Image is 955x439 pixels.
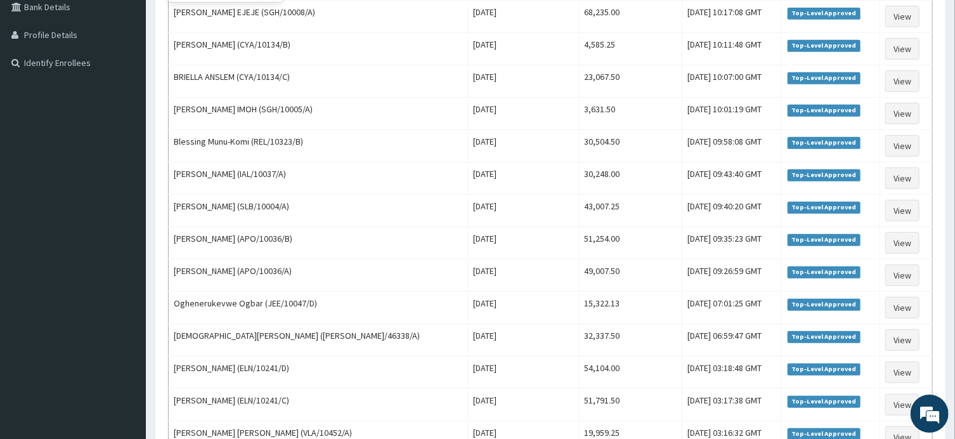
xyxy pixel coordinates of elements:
[169,33,469,65] td: [PERSON_NAME] (CYA/10134/B)
[468,33,579,65] td: [DATE]
[682,33,781,65] td: [DATE] 10:11:48 GMT
[682,389,781,421] td: [DATE] 03:17:38 GMT
[579,227,682,259] td: 51,254.00
[579,1,682,33] td: 68,235.00
[788,8,861,19] span: Top-Level Approved
[468,195,579,227] td: [DATE]
[579,33,682,65] td: 4,585.25
[169,162,469,195] td: [PERSON_NAME] (IAL/10037/A)
[169,98,469,130] td: [PERSON_NAME] IMOH (SGH/10005/A)
[788,40,861,51] span: Top-Level Approved
[682,130,781,162] td: [DATE] 09:58:08 GMT
[885,265,919,286] a: View
[788,234,861,246] span: Top-Level Approved
[788,396,861,407] span: Top-Level Approved
[468,259,579,292] td: [DATE]
[885,6,919,27] a: View
[788,299,861,310] span: Top-Level Approved
[885,362,919,383] a: View
[885,200,919,221] a: View
[579,357,682,389] td: 54,104.00
[788,169,861,181] span: Top-Level Approved
[468,1,579,33] td: [DATE]
[682,98,781,130] td: [DATE] 10:01:19 GMT
[885,135,919,157] a: View
[788,202,861,213] span: Top-Level Approved
[169,324,469,357] td: [DEMOGRAPHIC_DATA][PERSON_NAME] ([PERSON_NAME]/46338/A)
[66,71,213,88] div: Chat with us now
[169,130,469,162] td: Blessing Munu-Komi (REL/10323/B)
[468,292,579,324] td: [DATE]
[788,72,861,84] span: Top-Level Approved
[579,195,682,227] td: 43,007.25
[682,162,781,195] td: [DATE] 09:43:40 GMT
[169,195,469,227] td: [PERSON_NAME] (SLB/10004/A)
[682,65,781,98] td: [DATE] 10:07:00 GMT
[579,130,682,162] td: 30,504.50
[788,266,861,278] span: Top-Level Approved
[788,364,861,375] span: Top-Level Approved
[468,324,579,357] td: [DATE]
[885,297,919,318] a: View
[682,324,781,357] td: [DATE] 06:59:47 GMT
[23,63,51,95] img: d_794563401_company_1708531726252_794563401
[788,137,861,148] span: Top-Level Approved
[208,6,238,37] div: Minimize live chat window
[468,162,579,195] td: [DATE]
[579,65,682,98] td: 23,067.50
[682,1,781,33] td: [DATE] 10:17:08 GMT
[682,195,781,227] td: [DATE] 09:40:20 GMT
[885,103,919,124] a: View
[6,299,242,343] textarea: Type your message and hit 'Enter'
[468,357,579,389] td: [DATE]
[885,329,919,351] a: View
[788,331,861,343] span: Top-Level Approved
[169,259,469,292] td: [PERSON_NAME] (APO/10036/A)
[682,227,781,259] td: [DATE] 09:35:23 GMT
[468,65,579,98] td: [DATE]
[468,98,579,130] td: [DATE]
[169,65,469,98] td: BRIELLA ANSLEM (CYA/10134/C)
[885,70,919,92] a: View
[885,394,919,416] a: View
[169,389,469,421] td: [PERSON_NAME] (ELN/10241/C)
[885,38,919,60] a: View
[579,324,682,357] td: 32,337.50
[468,227,579,259] td: [DATE]
[169,292,469,324] td: Oghenerukevwe Ogbar (JEE/10047/D)
[682,357,781,389] td: [DATE] 03:18:48 GMT
[169,357,469,389] td: [PERSON_NAME] (ELN/10241/D)
[468,389,579,421] td: [DATE]
[579,389,682,421] td: 51,791.50
[579,162,682,195] td: 30,248.00
[885,167,919,189] a: View
[579,259,682,292] td: 49,007.50
[169,227,469,259] td: [PERSON_NAME] (APO/10036/B)
[169,1,469,33] td: [PERSON_NAME] EJEJE (SGH/10008/A)
[74,136,175,264] span: We're online!
[682,292,781,324] td: [DATE] 07:01:25 GMT
[788,105,861,116] span: Top-Level Approved
[682,259,781,292] td: [DATE] 09:26:59 GMT
[579,292,682,324] td: 15,322.13
[468,130,579,162] td: [DATE]
[885,232,919,254] a: View
[579,98,682,130] td: 3,631.50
